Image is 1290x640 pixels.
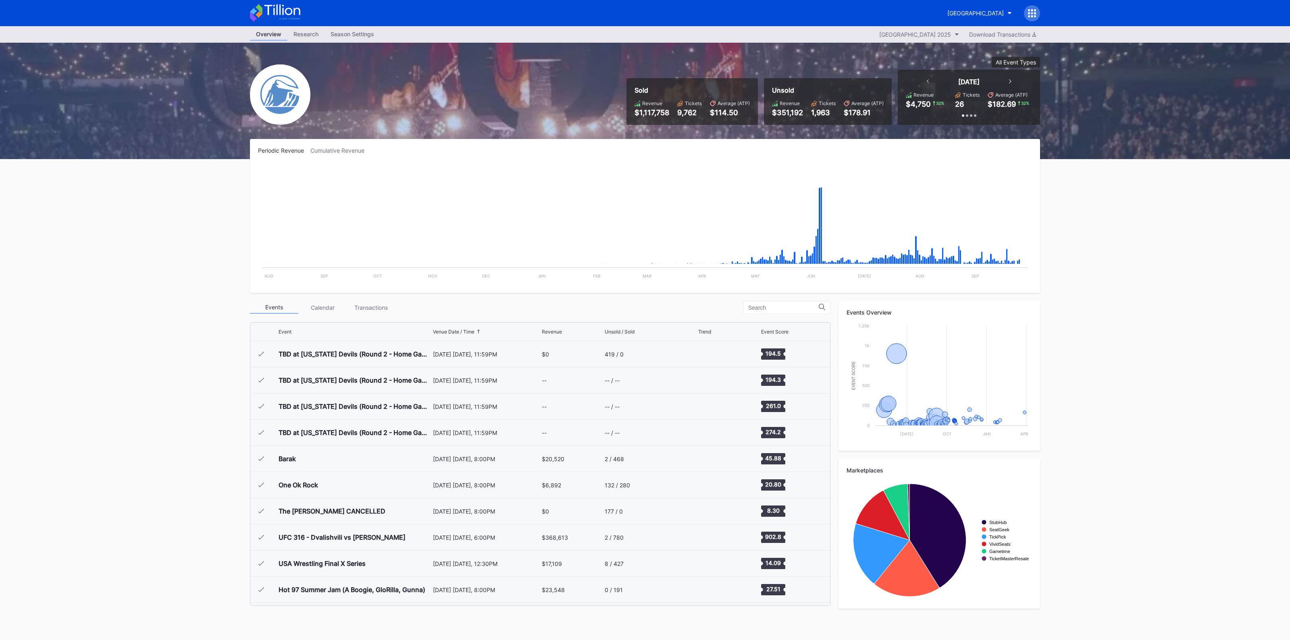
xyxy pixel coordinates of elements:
div: 0 / 191 [605,586,623,593]
text: Oct [943,431,951,436]
div: 1,963 [811,108,836,117]
a: Research [287,28,325,41]
text: 45.88 [765,455,781,462]
svg: Chart title [698,475,722,495]
div: -- [542,377,547,384]
text: 8.30 [767,507,779,514]
div: -- [542,403,547,410]
div: $114.50 [710,108,750,117]
button: [GEOGRAPHIC_DATA] 2025 [875,29,963,40]
div: [DATE] [DATE], 8:00PM [433,586,540,593]
text: 20.80 [765,481,781,488]
div: TBD at [US_STATE] Devils (Round 2 - Home Game 2) (Date TBD) (If Necessary) [279,376,431,384]
div: $1,117,758 [635,108,669,117]
div: 9,762 [677,108,702,117]
div: -- / -- [605,429,620,436]
div: 177 / 0 [605,508,623,515]
div: Average (ATP) [851,100,884,106]
text: 14.09 [766,559,781,566]
text: May [751,273,760,278]
text: 274.2 [766,429,781,435]
div: $182.69 [988,100,1016,108]
a: Season Settings [325,28,380,41]
text: Aug [915,273,924,278]
div: Unsold [772,86,884,94]
div: $368,613 [542,534,568,541]
button: Download Transactions [965,29,1040,40]
div: One Ok Rock [279,481,318,489]
text: Feb [593,273,601,278]
div: 2 / 468 [605,456,624,462]
div: [DATE] [DATE], 11:59PM [433,351,540,358]
div: $23,548 [542,586,565,593]
div: Revenue [913,92,934,98]
div: Research [287,28,325,40]
div: $17,109 [542,560,562,567]
div: 132 / 280 [605,482,630,489]
text: [DATE] [858,273,871,278]
svg: Chart title [847,480,1032,601]
div: Periodic Revenue [258,147,310,154]
text: Oct [373,273,382,278]
text: Jan [538,273,546,278]
svg: Chart title [698,449,722,469]
div: 2 / 780 [605,534,624,541]
text: 750 [862,363,870,368]
div: [GEOGRAPHIC_DATA] [947,10,1004,17]
text: Mar [643,273,652,278]
text: StubHub [989,520,1007,525]
text: 250 [862,403,870,408]
button: [GEOGRAPHIC_DATA] [941,6,1018,21]
text: 261.0 [766,402,780,409]
div: The [PERSON_NAME] CANCELLED [279,507,385,515]
div: USA Wrestling Final X Series [279,559,366,568]
div: $351,192 [772,108,803,117]
div: Average (ATP) [995,92,1028,98]
div: [GEOGRAPHIC_DATA] 2025 [879,31,951,38]
text: SeatGeek [989,527,1009,532]
div: $6,892 [542,482,561,489]
div: Revenue [542,329,562,335]
div: $178.91 [844,108,884,117]
div: 32 % [935,100,945,106]
div: [DATE] [DATE], 8:00PM [433,482,540,489]
div: [DATE] [DATE], 11:59PM [433,429,540,436]
svg: Chart title [698,396,722,416]
text: [DATE] [900,431,913,436]
div: [DATE] [DATE], 11:59PM [433,377,540,384]
div: -- / -- [605,377,620,384]
div: TBD at [US_STATE] Devils (Round 2 - Home Game 1) (Date TBD) (If Necessary) [279,350,431,358]
div: Marketplaces [847,467,1032,474]
div: [DATE] [DATE], 8:00PM [433,456,540,462]
div: 8 / 427 [605,560,624,567]
div: Venue Date / Time [433,329,474,335]
text: 194.3 [766,376,781,383]
div: -- [542,429,547,436]
div: 419 / 0 [605,351,624,358]
div: Season Settings [325,28,380,40]
text: Jun [807,273,815,278]
div: Calendar [298,301,347,314]
text: Nov [428,273,437,278]
text: Sep [320,273,328,278]
text: 1.25k [859,323,870,328]
text: Apr [1020,431,1028,436]
button: All Event Types [992,57,1040,68]
div: $0 [542,351,549,358]
div: TBD at [US_STATE] Devils (Round 2 - Home Game 3) (Date TBD) (If Necessary) [279,402,431,410]
div: Sold [635,86,750,94]
div: Tickets [685,100,702,106]
div: [DATE] [DATE], 11:59PM [433,403,540,410]
svg: Chart title [698,423,722,443]
div: All Event Types [996,59,1036,66]
div: Tickets [963,92,980,98]
input: Search [748,304,819,311]
text: TicketMasterResale [989,556,1029,561]
text: Sep [972,273,979,278]
div: Events Overview [847,309,1032,316]
text: 27.51 [766,586,780,592]
div: [DATE] [DATE], 12:30PM [433,560,540,567]
svg: Chart title [698,501,722,521]
text: 194.5 [766,350,781,357]
div: Cumulative Revenue [310,147,371,154]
